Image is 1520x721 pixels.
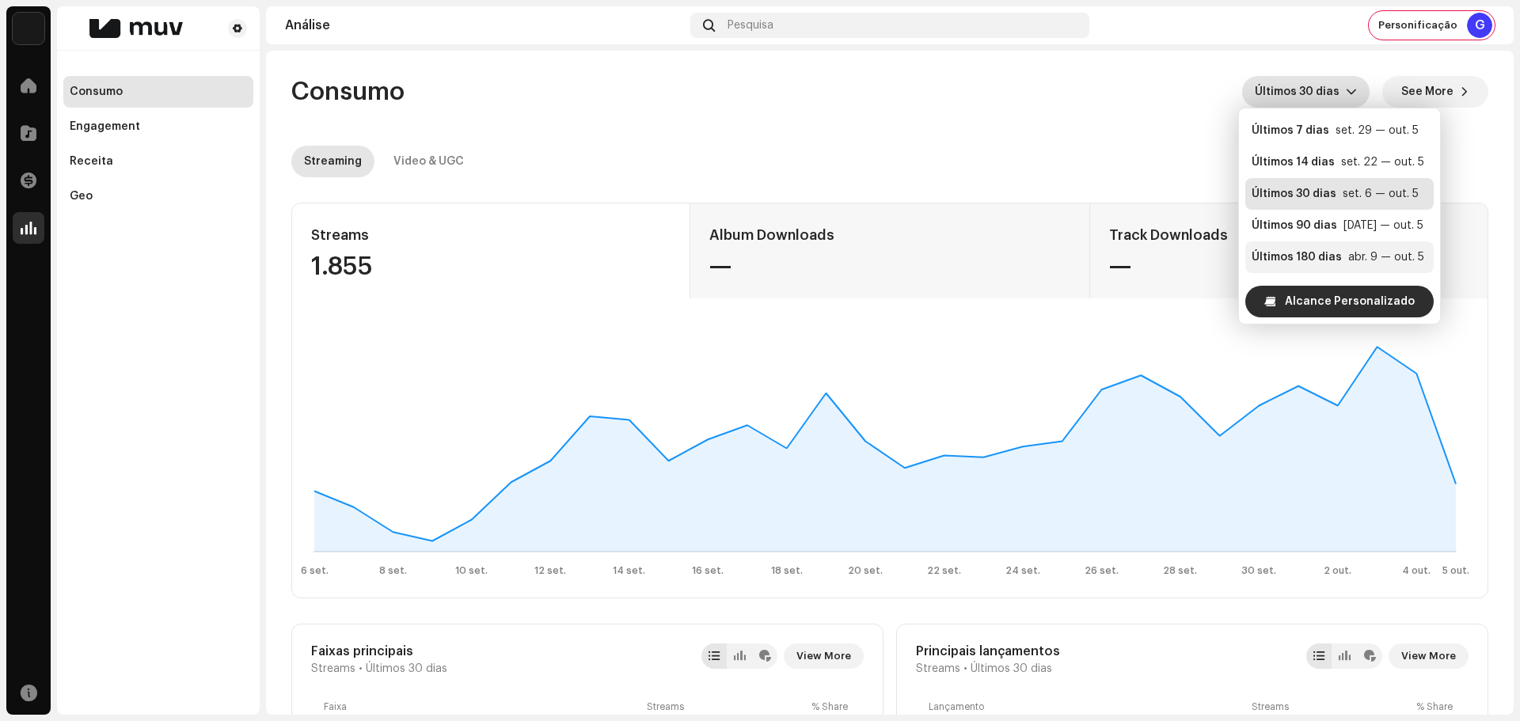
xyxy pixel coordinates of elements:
span: Pesquisa [728,19,773,32]
text: 12 set. [534,566,566,575]
div: Streams [1252,700,1410,713]
div: — [1109,254,1469,279]
div: Últimos 7 dias [1252,123,1329,139]
li: Últimos 7 dias [1245,115,1434,146]
text: 2 out. [1324,566,1351,575]
div: Streaming [304,146,362,177]
li: Últimos 90 dias [1245,210,1434,241]
re-m-nav-item: Consumo [63,76,253,108]
li: Últimos 14 dias [1245,146,1434,178]
div: Consumo [70,85,123,98]
re-m-nav-item: Engagement [63,111,253,142]
text: 28 set. [1163,566,1197,575]
div: Faixa [324,700,640,713]
text: 6 set. [301,566,329,575]
ul: Option List [1239,108,1440,311]
button: View More [784,643,864,669]
div: Receita [70,155,113,168]
text: 22 set. [927,566,961,575]
button: View More [1389,643,1469,669]
text: 26 set. [1085,566,1119,575]
img: f77bf5ec-4a23-4510-a1cc-4059496b916a [70,19,203,38]
div: % Share [811,700,851,713]
img: 56eeb297-7269-4a48-bf6b-d4ffa91748c0 [13,13,44,44]
div: Faixas principais [311,643,447,659]
div: set. 6 — out. 5 [1343,186,1419,202]
div: [DATE] — out. 5 [1343,218,1423,233]
span: • [359,662,363,675]
span: View More [1401,640,1456,672]
div: Video & UGC [393,146,464,177]
li: Últimos 30 dias [1245,178,1434,210]
div: Últimos 14 dias [1252,154,1335,170]
span: Últimos 30 dias [1255,76,1346,108]
span: Streams [916,662,960,675]
span: Últimos 30 dias [971,662,1052,675]
span: Consumo [291,76,405,108]
div: Geo [70,190,93,203]
text: 8 set. [379,566,407,575]
div: dropdown trigger [1346,76,1357,108]
div: — [709,254,1070,279]
span: • [963,662,967,675]
div: Análise [285,19,684,32]
span: Personificação [1378,19,1457,32]
div: Principais lançamentos [916,643,1060,659]
span: Últimos 30 dias [366,662,447,675]
text: 16 set. [692,566,724,575]
div: Track Downloads [1109,222,1469,248]
span: See More [1401,76,1453,108]
text: 4 out. [1402,566,1431,575]
span: View More [796,640,851,672]
span: Streams [311,662,355,675]
re-m-nav-item: Receita [63,146,253,177]
div: Lançamento [929,700,1245,713]
div: abr. 9 — out. 5 [1348,249,1424,265]
text: 20 set. [848,566,883,575]
text: 30 set. [1241,566,1276,575]
div: set. 22 — out. 5 [1341,154,1424,170]
div: Últimos 90 dias [1252,218,1337,233]
div: Últimos 30 dias [1252,186,1336,202]
button: See More [1382,76,1488,108]
li: Últimos 365 dias [1245,273,1434,305]
span: Alcance Personalizado [1285,286,1415,317]
div: % Share [1416,700,1456,713]
re-m-nav-item: Geo [63,180,253,212]
div: Engagement [70,120,140,133]
div: 1.855 [311,254,671,279]
text: 18 set. [771,566,803,575]
div: Streams [311,222,671,248]
div: set. 29 — out. 5 [1336,123,1419,139]
text: 5 out. [1442,566,1469,575]
div: Album Downloads [709,222,1070,248]
text: 10 set. [455,566,488,575]
div: Streams [647,700,805,713]
text: 14 set. [613,566,645,575]
text: 24 set. [1005,566,1040,575]
div: Últimos 180 dias [1252,249,1342,265]
li: Últimos 180 dias [1245,241,1434,273]
div: G [1467,13,1492,38]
